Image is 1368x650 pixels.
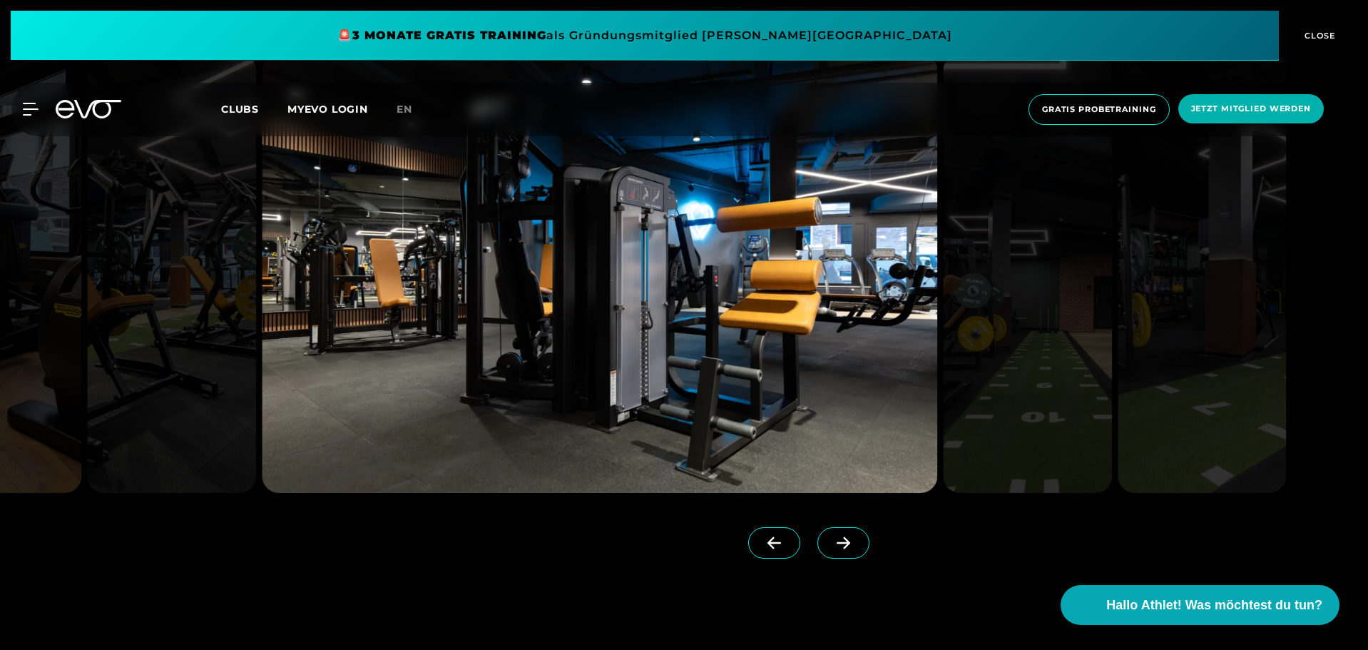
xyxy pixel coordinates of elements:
[262,54,937,493] img: evofitness
[397,101,429,118] a: en
[1024,94,1174,125] a: Gratis Probetraining
[221,103,259,116] span: Clubs
[1279,11,1357,61] button: CLOSE
[1106,596,1322,615] span: Hallo Athlet! Was möchtest du tun?
[397,103,412,116] span: en
[287,103,368,116] a: MYEVO LOGIN
[87,54,256,493] img: evofitness
[1118,54,1287,493] img: evofitness
[1191,103,1311,115] span: Jetzt Mitglied werden
[1174,94,1328,125] a: Jetzt Mitglied werden
[943,54,1112,493] img: evofitness
[221,102,287,116] a: Clubs
[1301,29,1336,42] span: CLOSE
[1042,103,1156,116] span: Gratis Probetraining
[1061,585,1339,625] button: Hallo Athlet! Was möchtest du tun?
